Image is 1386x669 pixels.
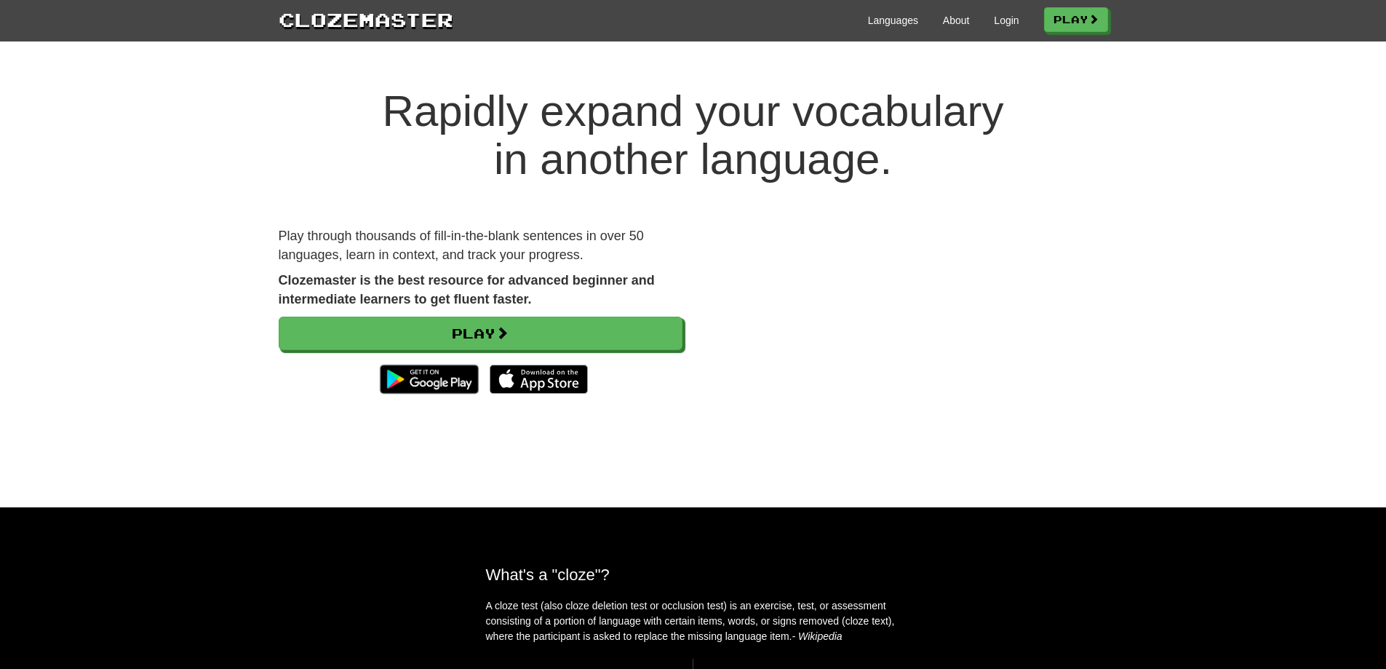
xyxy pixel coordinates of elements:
p: A cloze test (also cloze deletion test or occlusion test) is an exercise, test, or assessment con... [486,598,901,644]
a: Login [994,13,1019,28]
a: About [943,13,970,28]
strong: Clozemaster is the best resource for advanced beginner and intermediate learners to get fluent fa... [279,273,655,306]
a: Clozemaster [279,6,453,33]
a: Play [1044,7,1108,32]
img: Download_on_the_App_Store_Badge_US-UK_135x40-25178aeef6eb6b83b96f5f2d004eda3bffbb37122de64afbaef7... [490,365,588,394]
p: Play through thousands of fill-in-the-blank sentences in over 50 languages, learn in context, and... [279,227,682,264]
img: Get it on Google Play [373,357,485,401]
a: Play [279,317,682,350]
a: Languages [868,13,918,28]
em: - Wikipedia [792,630,843,642]
h2: What's a "cloze"? [486,566,901,584]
